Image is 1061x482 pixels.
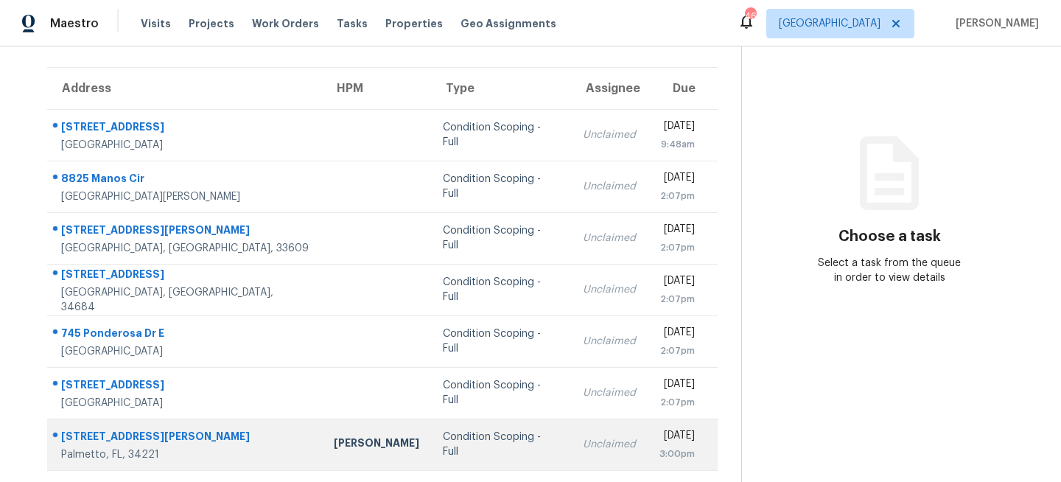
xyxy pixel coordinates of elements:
div: 8825 Manos Cir [61,171,310,189]
div: Palmetto, FL, 34221 [61,447,310,462]
div: 9:48am [659,137,695,152]
div: [STREET_ADDRESS] [61,267,310,285]
div: [STREET_ADDRESS][PERSON_NAME] [61,429,310,447]
h3: Choose a task [838,229,941,244]
div: [GEOGRAPHIC_DATA][PERSON_NAME] [61,189,310,204]
span: [PERSON_NAME] [950,16,1039,31]
th: Type [431,68,571,109]
div: [GEOGRAPHIC_DATA], [GEOGRAPHIC_DATA], 34684 [61,285,310,315]
div: [GEOGRAPHIC_DATA] [61,344,310,359]
div: [GEOGRAPHIC_DATA], [GEOGRAPHIC_DATA], 33609 [61,241,310,256]
div: 3:00pm [659,447,695,461]
span: [GEOGRAPHIC_DATA] [779,16,880,31]
th: Assignee [571,68,648,109]
div: Unclaimed [583,231,636,245]
div: 2:07pm [659,292,695,307]
span: Tasks [337,18,368,29]
div: 2:07pm [659,395,695,410]
div: Condition Scoping - Full [443,378,559,408]
div: Condition Scoping - Full [443,430,559,459]
div: 2:07pm [659,189,695,203]
span: Properties [385,16,443,31]
div: Condition Scoping - Full [443,120,559,150]
div: Unclaimed [583,437,636,452]
div: [GEOGRAPHIC_DATA] [61,396,310,411]
div: 2:07pm [659,343,695,358]
div: 46 [745,9,755,24]
div: Condition Scoping - Full [443,172,559,201]
div: [DATE] [659,325,695,343]
div: [GEOGRAPHIC_DATA] [61,138,310,153]
div: 745 Ponderosa Dr E [61,326,310,344]
span: Geo Assignments [461,16,556,31]
div: [DATE] [659,377,695,395]
div: Condition Scoping - Full [443,223,559,253]
span: Projects [189,16,234,31]
div: [STREET_ADDRESS] [61,119,310,138]
th: HPM [322,68,431,109]
div: Unclaimed [583,385,636,400]
span: Maestro [50,16,99,31]
div: Unclaimed [583,179,636,194]
div: [STREET_ADDRESS] [61,377,310,396]
div: [DATE] [659,428,695,447]
div: Unclaimed [583,282,636,297]
div: [DATE] [659,170,695,189]
div: Select a task from the queue in order to view details [816,256,964,285]
div: Condition Scoping - Full [443,275,559,304]
div: [DATE] [659,119,695,137]
div: Unclaimed [583,334,636,349]
div: Unclaimed [583,128,636,142]
div: [DATE] [659,273,695,292]
div: [STREET_ADDRESS][PERSON_NAME] [61,223,310,241]
div: [PERSON_NAME] [334,436,419,454]
div: [DATE] [659,222,695,240]
span: Visits [141,16,171,31]
th: Address [47,68,322,109]
div: 2:07pm [659,240,695,255]
span: Work Orders [252,16,319,31]
th: Due [648,68,718,109]
div: Condition Scoping - Full [443,326,559,356]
